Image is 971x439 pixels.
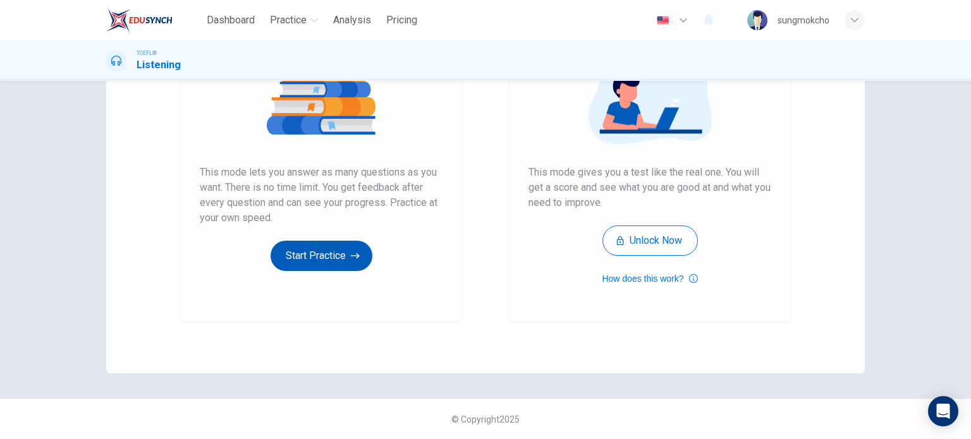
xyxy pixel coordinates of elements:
[265,9,323,32] button: Practice
[602,226,698,256] button: Unlock Now
[270,13,307,28] span: Practice
[602,271,697,286] button: How does this work?
[381,9,422,32] button: Pricing
[386,13,417,28] span: Pricing
[778,13,829,28] div: sungmokcho
[106,8,173,33] img: EduSynch logo
[333,13,371,28] span: Analysis
[106,8,202,33] a: EduSynch logo
[200,165,443,226] span: This mode lets you answer as many questions as you want. There is no time limit. You get feedback...
[451,414,520,424] span: © Copyright 2025
[528,165,771,210] span: This mode gives you a test like the real one. You will get a score and see what you are good at a...
[137,49,157,57] span: TOEFL®
[137,57,181,73] h1: Listening
[747,10,767,30] img: Profile picture
[207,13,255,28] span: Dashboard
[928,396,958,426] div: Open Intercom Messenger
[202,9,260,32] button: Dashboard
[328,9,376,32] button: Analysis
[271,241,372,271] button: Start Practice
[655,16,671,25] img: en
